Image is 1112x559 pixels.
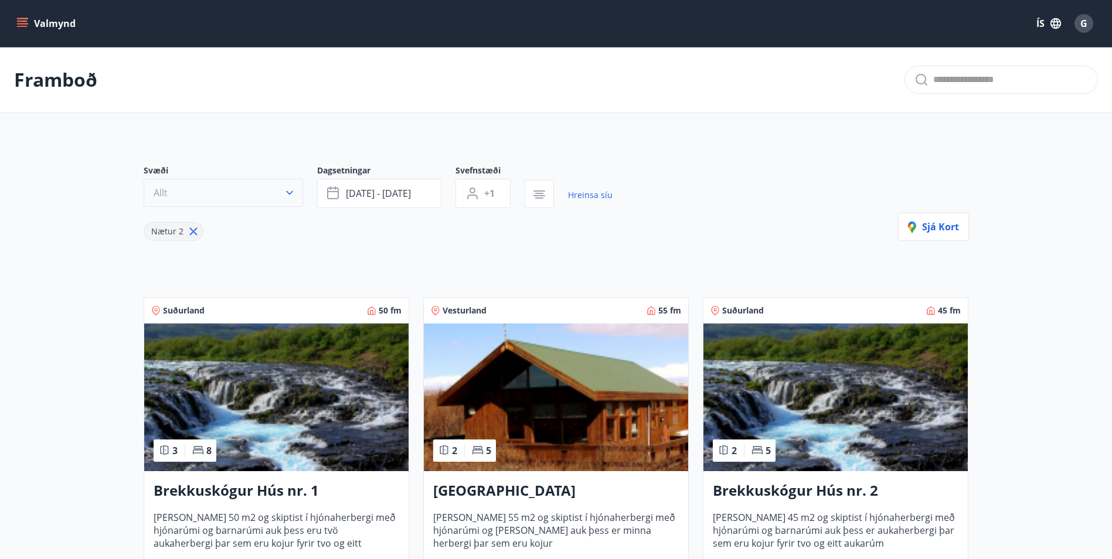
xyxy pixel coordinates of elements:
span: +1 [484,187,495,200]
span: Sjá kort [908,220,959,233]
span: 55 fm [658,305,681,316]
img: Paella dish [703,323,968,471]
span: Svæði [144,165,317,179]
span: Dagsetningar [317,165,455,179]
button: G [1070,9,1098,38]
img: Paella dish [144,323,409,471]
span: [PERSON_NAME] 55 m2 og skiptist í hjónaherbergi með hjónarúmi og [PERSON_NAME] auk þess er minna ... [433,511,679,550]
span: 45 fm [938,305,961,316]
span: Vesturland [443,305,487,316]
button: [DATE] - [DATE] [317,179,441,208]
img: Paella dish [424,323,688,471]
button: +1 [455,179,511,208]
a: Hreinsa síu [568,182,613,208]
span: Nætur 2 [151,226,183,237]
h3: Brekkuskógur Hús nr. 1 [154,480,399,502]
button: ÍS [1030,13,1067,34]
button: Allt [144,179,303,207]
span: 2 [732,444,737,457]
span: 2 [452,444,457,457]
span: Suðurland [722,305,764,316]
span: 3 [172,444,178,457]
span: [PERSON_NAME] 50 m2 og skiptist í hjónaherbergi með hjónarúmi og barnarúmi auk þess eru tvö aukah... [154,511,399,550]
span: G [1080,17,1087,30]
span: 5 [766,444,771,457]
button: Sjá kort [898,213,969,241]
h3: [GEOGRAPHIC_DATA] [433,480,679,502]
p: Framboð [14,67,97,93]
div: Nætur 2 [144,222,203,241]
button: menu [14,13,80,34]
span: [DATE] - [DATE] [346,187,411,200]
span: Svefnstæði [455,165,525,179]
span: 50 fm [379,305,402,316]
span: 5 [486,444,491,457]
span: Allt [154,186,168,199]
h3: Brekkuskógur Hús nr. 2 [713,480,958,502]
span: [PERSON_NAME] 45 m2 og skiptist í hjónaherbergi með hjónarúmi og barnarúmi auk þess er aukaherber... [713,511,958,550]
span: 8 [206,444,212,457]
span: Suðurland [163,305,205,316]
